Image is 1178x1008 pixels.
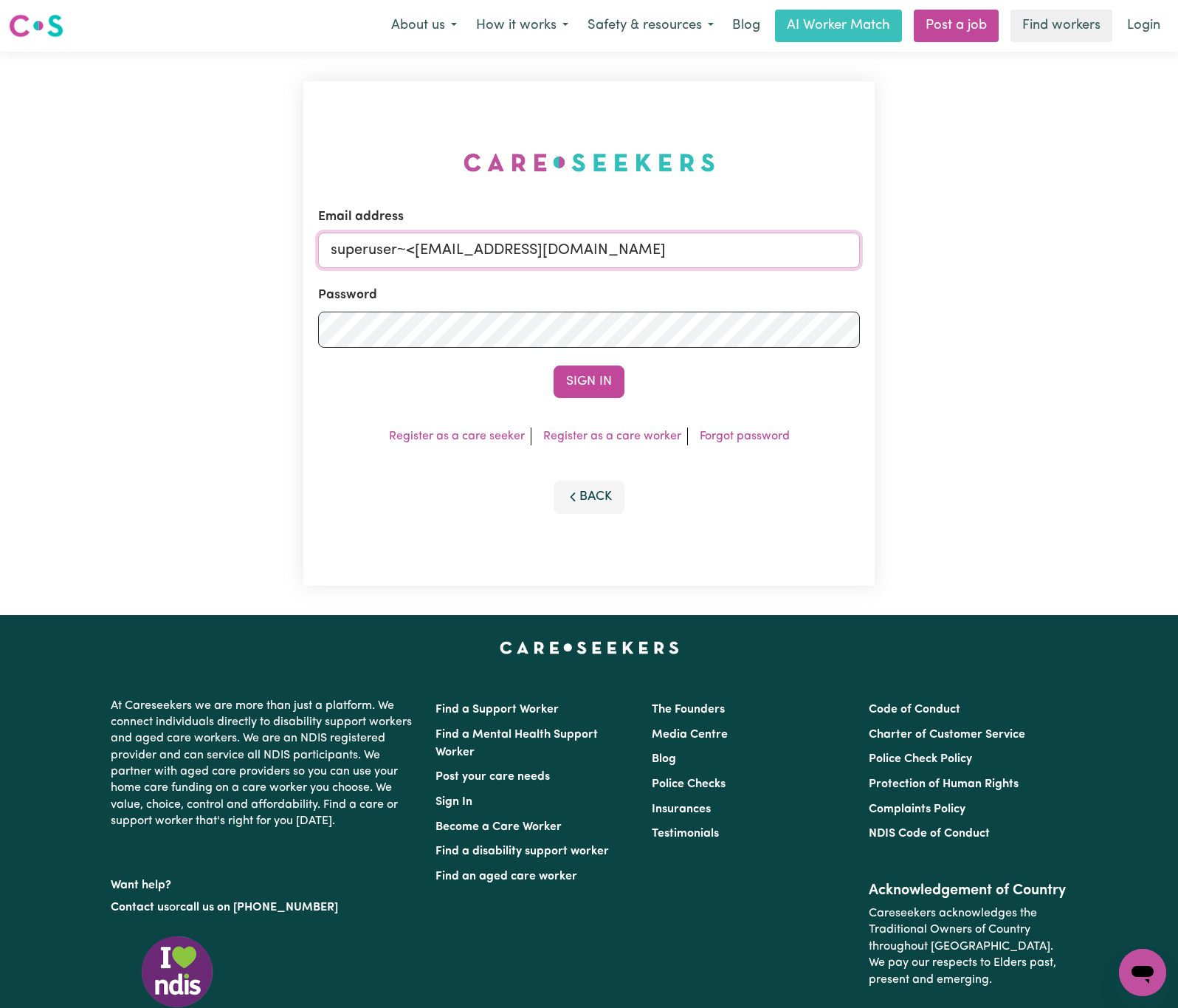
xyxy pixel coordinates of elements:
[914,10,999,42] a: Post a job
[700,431,790,442] a: Forgot password
[652,803,711,815] a: Insurances
[1010,10,1112,42] a: Find workers
[869,899,1067,994] p: Careseekers acknowledges the Traditional Owners of Country throughout [GEOGRAPHIC_DATA]. We pay o...
[554,481,624,513] button: Back
[435,729,598,758] a: Find a Mental Health Support Worker
[435,871,577,882] a: Find an aged care worker
[389,431,525,442] a: Register as a care seeker
[382,10,466,41] button: About us
[775,10,902,42] a: AI Worker Match
[543,431,681,442] a: Register as a care worker
[869,704,960,716] a: Code of Conduct
[652,704,725,716] a: The Founders
[652,828,719,840] a: Testimonials
[111,894,418,922] p: or
[318,208,404,227] label: Email address
[111,692,418,836] p: At Careseekers we are more than just a platform. We connect individuals directly to disability su...
[435,704,559,716] a: Find a Support Worker
[435,821,562,833] a: Become a Care Worker
[435,846,609,857] a: Find a disability support worker
[869,753,972,765] a: Police Check Policy
[869,729,1025,741] a: Charter of Customer Service
[578,10,723,41] button: Safety & resources
[869,778,1019,790] a: Protection of Human Rights
[869,803,965,815] a: Complaints Policy
[180,902,338,913] a: call us on [PHONE_NUMBER]
[652,753,676,765] a: Blog
[1119,949,1166,996] iframe: Button to launch messaging window
[9,13,63,39] img: Careseekers logo
[111,902,169,913] a: Contact us
[869,882,1067,899] h2: Acknowledgement of Country
[318,286,377,305] label: Password
[435,796,472,808] a: Sign In
[869,828,990,840] a: NDIS Code of Conduct
[1118,10,1169,42] a: Login
[318,233,860,268] input: Email address
[652,729,728,741] a: Media Centre
[554,366,624,398] button: Sign In
[652,778,726,790] a: Police Checks
[111,871,418,894] p: Want help?
[435,771,550,783] a: Post your care needs
[723,10,769,42] a: Blog
[9,9,63,43] a: Careseekers logo
[466,10,578,41] button: How it works
[500,642,679,654] a: Careseekers home page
